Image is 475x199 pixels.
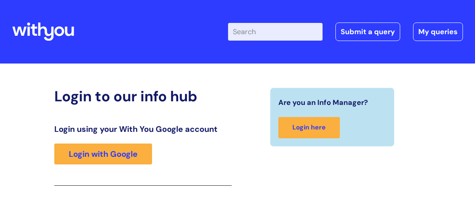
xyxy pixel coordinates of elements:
[278,117,340,138] a: Login here
[54,88,232,105] h2: Login to our info hub
[54,144,152,164] a: Login with Google
[335,23,400,41] a: Submit a query
[54,124,232,134] h3: Login using your With You Google account
[228,23,323,41] input: Search
[278,96,368,109] span: Are you an Info Manager?
[413,23,463,41] a: My queries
